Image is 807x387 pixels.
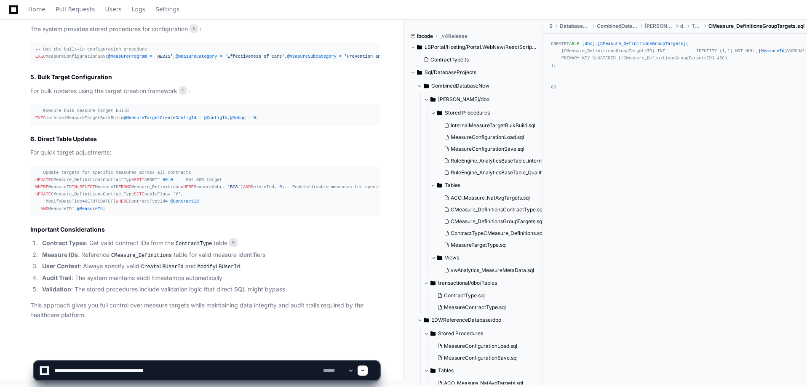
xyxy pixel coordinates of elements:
span: WHERE [181,184,194,189]
span: internalMeasureTargetBulkBuild.sql [451,122,535,129]
span: LBPortal/Hosting/Portal.WebNew/ReactScripts/Models [425,44,536,51]
span: ContractType.sql [444,292,485,299]
button: Tables [430,179,556,192]
span: @Debug [230,115,246,120]
button: CMeasure_DefinitionsGroupTargets.sql [441,216,551,227]
button: Sql/DatabaseProjects [410,66,536,79]
span: UPDATE [35,177,51,182]
span: Settings [155,7,179,12]
span: EXEC [35,54,46,59]
span: Home [28,7,45,12]
button: Stored Procedures [424,327,543,340]
span: [dbo] [582,41,595,46]
span: -- Set 80% target [178,177,222,182]
div: internalMeasureTargetBulkBuild , ; [35,107,374,122]
svg: Directory [430,94,436,104]
span: IN [72,184,77,189]
svg: Directory [417,42,422,52]
span: _v4Release [440,33,468,40]
span: -- Update targets for specific measures across all contracts [35,170,191,175]
span: EDWReferenceDatabase/dbo [431,317,501,323]
p: For quick target adjustments: [30,148,379,157]
span: = [248,115,251,120]
span: MeasureTargetType.sql [451,242,507,248]
span: [PERSON_NAME] [645,23,674,29]
span: Sql [549,23,553,29]
span: -- Use the built-in configuration procedure [35,47,147,52]
span: CMeasure_DefinitionsGroupTargets.sql [451,218,543,225]
span: DatabaseProjects [560,23,590,29]
button: MeasureTargetType.sql [441,239,551,251]
span: 'Effectiveness of Care' [225,54,285,59]
button: [PERSON_NAME]/dbo [424,93,550,106]
div: CMeasure_DefinitionsContractType TARGET MeasureID ( MeasureID CMeasure_Definitions MeasureAbbr ) ... [35,169,374,213]
span: dbo [680,23,685,29]
h2: 6. Direct Table Updates [30,135,379,143]
span: Views [445,254,459,261]
span: EXEC [35,115,46,120]
button: RuleEngine_AnalyticsBaseTable_QualityMainView.sql [441,167,558,179]
span: 80.0 [163,177,173,182]
span: @ContractId [170,199,199,204]
span: 'BCS' [227,184,240,189]
span: = [199,115,201,120]
li: : Get valid contract IDs from the table [40,238,379,248]
span: UPDATE [35,192,51,197]
span: CMeasure_DefinitionsGroupTargets.sql [708,23,804,29]
span: = [274,184,277,189]
span: CMeasure_DefinitionsContractType.sql [451,206,544,213]
span: vwAnalytics_MeasureMetaData.sql [451,267,534,274]
span: WHERE [116,199,129,204]
span: AND [243,184,251,189]
span: MeasureContractType.sql [444,304,506,311]
span: -- Enable/disable measures for specific contracts [285,184,412,189]
span: 'Prevention and Screening' [344,54,412,59]
span: RuleEngine_AnalyticsBaseTable_internalTargetBuild.sql [451,157,581,164]
p: This approach gives you full control over measure targets while maintaining data integrity and au... [30,301,379,320]
button: transactional/dbo/Tables [424,276,550,290]
h2: 5. Bulk Target Configuration [30,73,379,81]
button: MeasureConfigurationSave.sql [441,143,558,155]
span: Tables [445,182,460,189]
span: [PERSON_NAME]/dbo [438,96,489,103]
span: Tables [692,23,702,29]
span: AND [40,206,48,211]
button: CombinedDatabaseNew [417,79,543,93]
li: : The system maintains audit timestamps automatically [40,273,379,283]
button: CMeasure_DefinitionsContractType.sql [441,204,551,216]
span: @ConfigId [204,115,227,120]
span: FROM [118,184,129,189]
p: The system provides stored procedures for configuration : [30,24,379,34]
span: RuleEngine_AnalyticsBaseTable_QualityMainView.sql [451,169,575,176]
span: @MeasureId [77,206,103,211]
span: TABLE [567,41,580,46]
span: 1 [722,48,725,53]
li: : Reference table for valid measure identifiers [40,250,379,260]
p: For bulk updates using the target creation framework : [30,86,379,96]
span: Sql/DatabaseProjects [425,69,476,76]
svg: Directory [430,278,436,288]
span: MeasureConfigurationLoad.sql [451,134,524,141]
span: 0 [254,115,256,120]
button: RuleEngine_AnalyticsBaseTable_internalTargetBuild.sql [441,155,558,167]
span: = [82,199,85,204]
span: 'HEDIS' [155,54,173,59]
span: Users [105,7,122,12]
button: Stored Procedures [430,106,556,120]
span: = [72,206,74,211]
span: 0 [279,184,282,189]
span: @MeasureCategory [176,54,217,59]
div: CREATE . ( [CMeasure_DefinitionsGroupTargetsID] INT IDENTITY ( , ) NOT NULL, VARCHAR ( ) NULL, VA... [551,40,799,91]
span: 'Y' [173,192,181,197]
span: transactional/dbo/Tables [438,280,497,286]
span: = [168,192,170,197]
svg: Directory [437,253,442,263]
button: LBPortal/Hosting/Portal.WebNew/ReactScripts/Models [410,40,536,54]
span: 6 [229,238,238,247]
button: ContractType.ts [420,54,531,66]
span: Logs [132,7,145,12]
button: internalMeasureTargetBulkBuild.sql [441,120,558,131]
div: MeasureConfigurationSave , , , , , , , , , , , , , , , ; [35,46,374,60]
span: CombinedDatabaseNew [597,23,638,29]
svg: Directory [417,67,422,77]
